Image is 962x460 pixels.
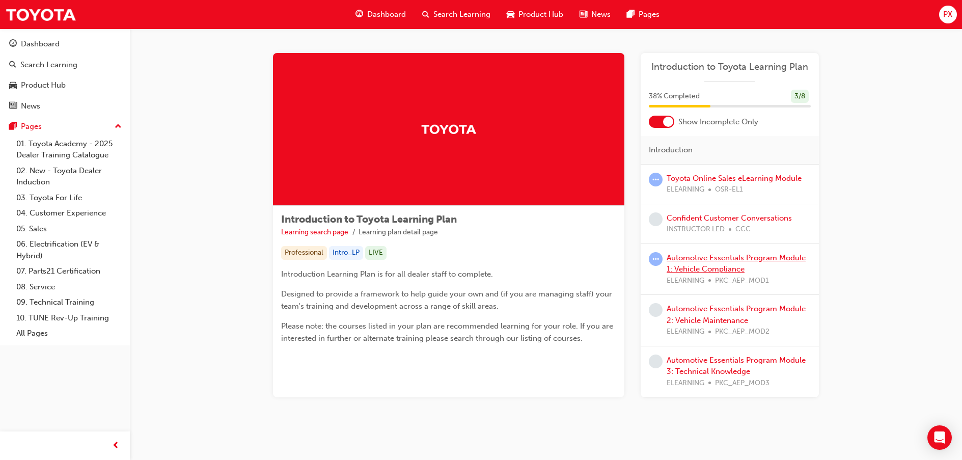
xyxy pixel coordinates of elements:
a: search-iconSearch Learning [414,4,499,25]
span: Dashboard [367,9,406,20]
span: guage-icon [355,8,363,21]
img: Trak [421,120,477,138]
a: Automotive Essentials Program Module 1: Vehicle Compliance [667,253,806,274]
span: learningRecordVerb_NONE-icon [649,212,663,226]
span: News [591,9,611,20]
a: Confident Customer Conversations [667,213,792,223]
div: Open Intercom Messenger [927,425,952,450]
span: ELEARNING [667,184,704,196]
a: 09. Technical Training [12,294,126,310]
a: 10. TUNE Rev-Up Training [12,310,126,326]
a: Search Learning [4,56,126,74]
a: guage-iconDashboard [347,4,414,25]
button: Pages [4,117,126,136]
span: PKC_AEP_MOD3 [715,377,769,389]
div: Pages [21,121,42,132]
span: Please note: the courses listed in your plan are recommended learning for your role. If you are i... [281,321,615,343]
a: 08. Service [12,279,126,295]
a: 01. Toyota Academy - 2025 Dealer Training Catalogue [12,136,126,163]
div: 3 / 8 [791,90,809,103]
div: Dashboard [21,38,60,50]
a: News [4,97,126,116]
a: news-iconNews [571,4,619,25]
a: 05. Sales [12,221,126,237]
a: 02. New - Toyota Dealer Induction [12,163,126,190]
a: 04. Customer Experience [12,205,126,221]
div: Intro_LP [329,246,363,260]
span: up-icon [115,120,122,133]
span: learningRecordVerb_NONE-icon [649,355,663,368]
span: Search Learning [433,9,490,20]
div: Professional [281,246,327,260]
span: ELEARNING [667,275,704,287]
span: PX [943,9,952,20]
span: CCC [735,224,751,235]
span: prev-icon [112,440,120,452]
button: DashboardSearch LearningProduct HubNews [4,33,126,117]
span: guage-icon [9,40,17,49]
a: Introduction to Toyota Learning Plan [649,61,811,73]
li: Learning plan detail page [359,227,438,238]
span: INSTRUCTOR LED [667,224,725,235]
span: learningRecordVerb_ATTEMPT-icon [649,252,663,266]
span: car-icon [507,8,514,21]
a: All Pages [12,326,126,341]
div: Product Hub [21,79,66,91]
span: news-icon [580,8,587,21]
a: Automotive Essentials Program Module 2: Vehicle Maintenance [667,304,806,325]
a: Toyota Online Sales eLearning Module [667,174,802,183]
a: car-iconProduct Hub [499,4,571,25]
div: News [21,100,40,112]
span: Introduction [649,144,693,156]
span: learningRecordVerb_NONE-icon [649,303,663,317]
span: ELEARNING [667,377,704,389]
span: Product Hub [518,9,563,20]
span: search-icon [422,8,429,21]
a: 07. Parts21 Certification [12,263,126,279]
span: learningRecordVerb_ATTEMPT-icon [649,173,663,186]
a: Learning search page [281,228,348,236]
a: 06. Electrification (EV & Hybrid) [12,236,126,263]
span: PKC_AEP_MOD2 [715,326,769,338]
a: 03. Toyota For Life [12,190,126,206]
span: Pages [639,9,659,20]
a: Automotive Essentials Program Module 3: Technical Knowledge [667,356,806,376]
a: Dashboard [4,35,126,53]
a: Product Hub [4,76,126,95]
span: Show Incomplete Only [678,116,758,128]
div: Search Learning [20,59,77,71]
span: Designed to provide a framework to help guide your own and (if you are managing staff) your team'... [281,289,614,311]
span: news-icon [9,102,17,111]
div: LIVE [365,246,387,260]
span: search-icon [9,61,16,70]
a: pages-iconPages [619,4,668,25]
span: Introduction Learning Plan is for all dealer staff to complete. [281,269,493,279]
span: pages-icon [627,8,635,21]
span: PKC_AEP_MOD1 [715,275,769,287]
span: pages-icon [9,122,17,131]
span: Introduction to Toyota Learning Plan [281,213,457,225]
button: PX [939,6,957,23]
span: 38 % Completed [649,91,700,102]
img: Trak [5,3,76,26]
span: ELEARNING [667,326,704,338]
span: OSR-EL1 [715,184,743,196]
span: car-icon [9,81,17,90]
